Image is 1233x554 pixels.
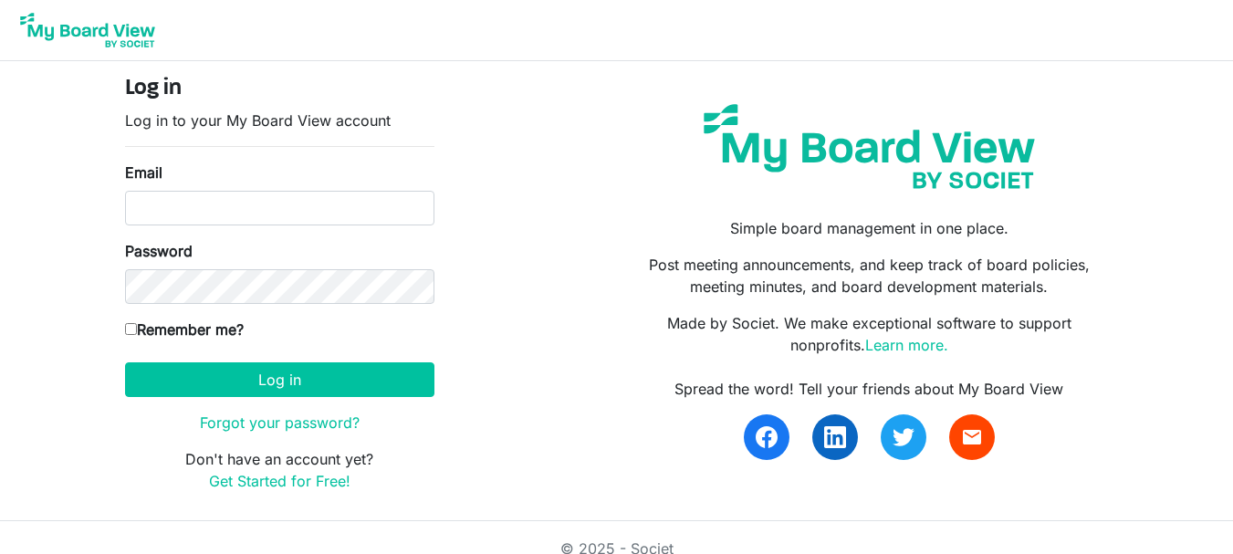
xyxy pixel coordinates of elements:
[200,413,360,432] a: Forgot your password?
[630,217,1108,239] p: Simple board management in one place.
[125,76,434,102] h4: Log in
[865,336,948,354] a: Learn more.
[630,378,1108,400] div: Spread the word! Tell your friends about My Board View
[125,323,137,335] input: Remember me?
[961,426,983,448] span: email
[125,162,162,183] label: Email
[125,110,434,131] p: Log in to your My Board View account
[630,254,1108,298] p: Post meeting announcements, and keep track of board policies, meeting minutes, and board developm...
[630,312,1108,356] p: Made by Societ. We make exceptional software to support nonprofits.
[690,90,1049,203] img: my-board-view-societ.svg
[949,414,995,460] a: email
[824,426,846,448] img: linkedin.svg
[125,319,244,340] label: Remember me?
[125,362,434,397] button: Log in
[15,7,161,53] img: My Board View Logo
[756,426,778,448] img: facebook.svg
[125,448,434,492] p: Don't have an account yet?
[893,426,914,448] img: twitter.svg
[209,472,350,490] a: Get Started for Free!
[125,240,193,262] label: Password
